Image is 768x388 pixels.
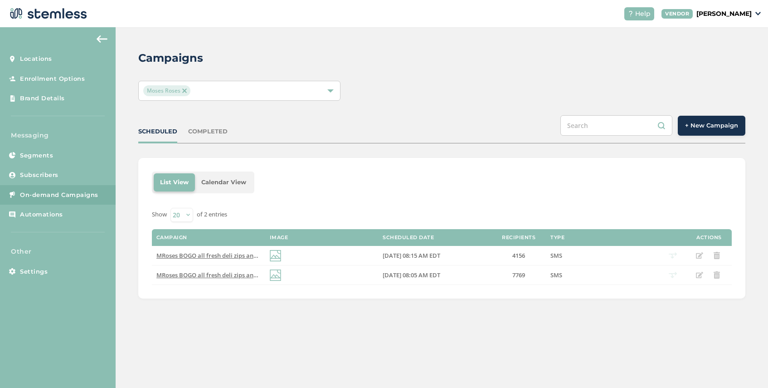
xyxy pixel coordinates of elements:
li: List View [154,173,195,192]
th: Actions [686,229,732,246]
div: COMPLETED [188,127,228,136]
span: SMS [550,271,562,279]
span: [DATE] 08:15 AM EDT [383,251,440,260]
label: SMS [550,271,655,279]
li: Calendar View [195,173,253,192]
div: SCHEDULED [138,127,177,136]
label: Image [270,235,288,241]
span: MRoses BOGO all fresh deli zips and prepacked deli zips again [DATE]! Cant miss @[GEOGRAPHIC_DATA... [156,271,520,279]
label: Type [550,235,564,241]
label: of 2 entries [197,210,227,219]
img: icon-close-accent-8a337256.svg [182,88,187,93]
button: + New Campaign [678,116,745,136]
span: MRoses BOGO all fresh deli zips and prepacked deli zips again [DATE]! Cant miss @Waterford store!... [156,251,490,260]
h2: Campaigns [138,50,203,66]
span: Moses Roses [143,85,190,96]
span: Settings [20,267,48,276]
label: 7769 [496,271,541,279]
span: Subscribers [20,171,58,180]
img: icon-img-d887fa0c.svg [270,270,281,281]
span: Help [635,9,651,19]
img: icon-arrow-back-accent-c549486e.svg [97,35,107,43]
label: 10/10/2025 08:15 AM EDT [383,252,487,260]
span: Enrollment Options [20,74,85,83]
label: MRoses BOGO all fresh deli zips and prepacked deli zips again today 10/10! Cant miss @Waterford s... [156,252,261,260]
p: [PERSON_NAME] [696,9,752,19]
span: Segments [20,151,53,160]
span: + New Campaign [685,121,738,130]
span: Brand Details [20,94,65,103]
img: logo-dark-0685b13c.svg [7,5,87,23]
img: icon-img-d887fa0c.svg [270,250,281,261]
span: Automations [20,210,63,219]
div: VENDOR [661,9,693,19]
label: Campaign [156,235,187,241]
label: MRoses BOGO all fresh deli zips and prepacked deli zips again today 10/10! Cant miss @Port Huron ... [156,271,261,279]
label: 10/10/2025 08:05 AM EDT [383,271,487,279]
iframe: Chat Widget [723,344,768,388]
label: 4156 [496,252,541,260]
label: Scheduled Date [383,235,434,241]
img: icon-help-white-03924b79.svg [628,11,633,16]
span: [DATE] 08:05 AM EDT [383,271,440,279]
span: On-demand Campaigns [20,191,98,200]
span: Locations [20,54,52,64]
input: Search [560,115,672,136]
label: Show [152,210,167,219]
label: Recipients [502,235,535,241]
label: SMS [550,252,655,260]
img: icon_down-arrow-small-66adaf34.svg [755,12,761,15]
span: 4156 [512,251,525,260]
span: SMS [550,251,562,260]
span: 7769 [512,271,525,279]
